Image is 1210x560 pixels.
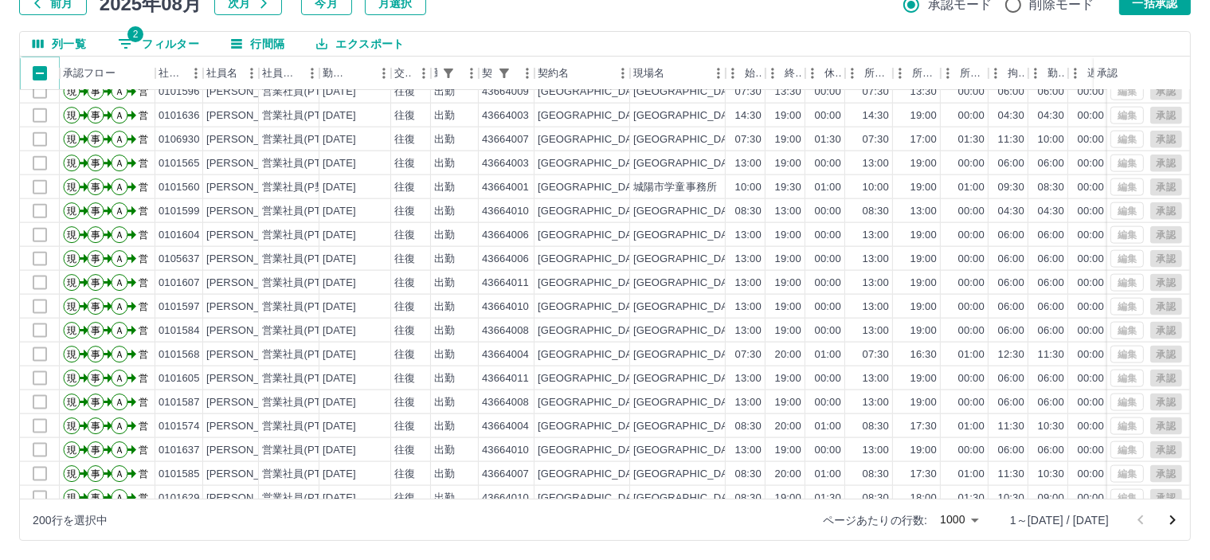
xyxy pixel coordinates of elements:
text: 営 [139,301,148,312]
div: 00:00 [958,204,985,219]
div: 13:00 [735,156,762,171]
div: 06:00 [998,156,1024,171]
div: [DATE] [323,180,356,195]
div: 現場名 [633,57,664,90]
div: 休憩 [824,57,842,90]
div: 社員名 [203,57,259,90]
text: 営 [139,86,148,97]
div: 07:30 [735,84,762,100]
button: フィルター表示 [105,32,212,56]
text: 現 [67,158,76,169]
div: 出勤 [434,323,455,339]
div: 00:00 [958,276,985,291]
div: 00:00 [815,252,841,267]
button: 列選択 [20,32,99,56]
div: 08:30 [1038,180,1064,195]
div: [PERSON_NAME] [206,84,293,100]
text: 営 [139,134,148,145]
div: 遅刻等 [1087,57,1105,90]
div: 00:00 [1078,132,1104,147]
div: [DATE] [323,323,356,339]
div: 19:00 [775,156,801,171]
div: 10:00 [735,180,762,195]
div: 07:30 [863,132,889,147]
div: 往復 [394,276,415,291]
div: 0101560 [159,180,200,195]
div: [PERSON_NAME] [206,180,293,195]
text: 事 [91,206,100,217]
text: 現 [67,277,76,288]
div: 43664009 [482,84,529,100]
div: [PERSON_NAME] [206,323,293,339]
div: 00:00 [815,84,841,100]
div: 0101565 [159,156,200,171]
div: 所定休憩 [960,57,985,90]
div: 13:00 [735,300,762,315]
div: 00:00 [1078,180,1104,195]
div: 06:00 [998,300,1024,315]
div: 13:00 [863,276,889,291]
div: 営業社員(PT契約) [262,84,346,100]
div: 営業社員(PT契約) [262,204,346,219]
text: Ａ [115,229,124,241]
div: 交通費 [391,57,431,90]
div: 06:00 [998,84,1024,100]
div: 終業 [785,57,802,90]
div: 営業社員(PT契約) [262,228,346,243]
div: 06:00 [1038,252,1064,267]
div: 出勤 [434,156,455,171]
div: 00:00 [1078,276,1104,291]
div: 00:00 [958,300,985,315]
div: 社員区分 [262,57,300,90]
text: Ａ [115,253,124,264]
text: 事 [91,134,100,145]
div: 出勤 [434,204,455,219]
div: 承認フロー [60,57,155,90]
div: 06:00 [1038,300,1064,315]
div: 社員番号 [155,57,203,90]
button: 行間隔 [218,32,297,56]
div: 19:00 [910,276,937,291]
div: 1件のフィルターを適用中 [437,62,460,84]
div: 出勤 [434,300,455,315]
div: 出勤 [434,228,455,243]
div: 拘束 [989,57,1028,90]
div: [DATE] [323,156,356,171]
div: 00:00 [958,108,985,123]
div: 出勤 [434,252,455,267]
div: 営業社員(PT契約) [262,323,346,339]
div: [GEOGRAPHIC_DATA] [538,108,648,123]
text: 営 [139,158,148,169]
div: 社員名 [206,57,237,90]
div: 07:30 [735,132,762,147]
div: 社員区分 [259,57,319,90]
div: 43664006 [482,228,529,243]
button: メニュー [515,61,539,85]
div: 営業社員(PT契約) [262,276,346,291]
div: 13:00 [863,323,889,339]
div: [GEOGRAPHIC_DATA] [538,228,648,243]
div: 43664010 [482,204,529,219]
div: 19:30 [775,180,801,195]
div: 01:30 [815,132,841,147]
div: [GEOGRAPHIC_DATA][PERSON_NAME]学童保育所 [633,300,882,315]
div: [GEOGRAPHIC_DATA][PERSON_NAME] [633,132,830,147]
div: [GEOGRAPHIC_DATA][PERSON_NAME]学童保育所 [633,204,882,219]
div: 00:00 [958,252,985,267]
div: 0101597 [159,300,200,315]
div: [PERSON_NAME] [206,276,293,291]
text: 事 [91,277,100,288]
div: 交通費 [394,57,412,90]
text: 事 [91,158,100,169]
div: 19:00 [775,323,801,339]
div: 43664007 [482,132,529,147]
div: 勤務 [1028,57,1068,90]
div: 営業社員(PT契約) [262,300,346,315]
div: 19:00 [775,252,801,267]
text: Ａ [115,86,124,97]
div: 19:00 [910,108,937,123]
div: 00:00 [1078,84,1104,100]
text: 営 [139,253,148,264]
div: 11:30 [998,132,1024,147]
div: 01:00 [958,180,985,195]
